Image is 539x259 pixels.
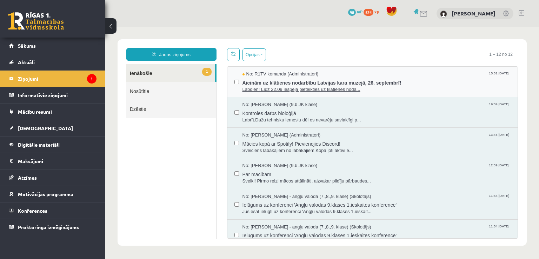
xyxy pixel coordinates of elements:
a: No: [PERSON_NAME] (9.b JK klase) 19:09 [DATE] Kontroles darbs bioloģijā Labrīt.Dažu tehnisku ieme... [137,74,406,96]
span: [DEMOGRAPHIC_DATA] [18,125,73,131]
a: 1Ienākošie [21,37,110,55]
a: Aktuāli [9,54,97,70]
span: No: [PERSON_NAME] (9.b JK klase) [137,135,212,142]
span: No: [PERSON_NAME] (Administratori) [137,105,215,112]
a: 524 xp [364,9,382,14]
span: mP [357,9,362,14]
a: Digitālie materiāli [9,137,97,153]
span: Sākums [18,42,36,49]
span: 98 [348,9,356,16]
span: No: [PERSON_NAME] - angļu valoda (7.,8.,9. klase) (Skolotājs) [137,166,266,173]
span: Proktoringa izmēģinājums [18,224,79,230]
span: 13:45 [DATE] [382,105,405,110]
span: Digitālie materiāli [18,141,60,148]
a: [DEMOGRAPHIC_DATA] [9,120,97,136]
span: Motivācijas programma [18,191,73,197]
span: Par macibam [137,142,406,151]
span: No: [PERSON_NAME] (9.b JK klase) [137,74,212,81]
span: 11:54 [DATE] [382,197,405,202]
span: Ielūgums uz konferenci 'Angļu valodas 9.klases 1.ieskaites konference' [137,203,406,212]
span: Ielūgums uz konferenci 'Angļu valodas 9.klases 1.ieskaites konference' [137,173,406,181]
span: xp [374,9,379,14]
a: No: [PERSON_NAME] - angļu valoda (7.,8.,9. klase) (Skolotājs) 11:54 [DATE] Ielūgums uz konferenci... [137,197,406,219]
span: Labrīt.Dažu tehnisku iemeslu dēļ es nevarēju savlaicīgi p... [137,90,406,97]
a: Sākums [9,38,97,54]
span: No: [PERSON_NAME] - angļu valoda (7.,8.,9. klase) (Skolotājs) [137,197,266,204]
a: Motivācijas programma [9,186,97,202]
button: Opcijas [137,21,161,34]
a: Dzēstie [21,73,111,91]
a: Nosūtītie [21,55,111,73]
span: Labdien! Līdz 22.09 iespēja pieteikties uz klātienes noda... [137,59,406,66]
span: No: R1TV komanda (Administratori) [137,44,213,51]
a: No: [PERSON_NAME] - angļu valoda (7.,8.,9. klase) (Skolotājs) 11:55 [DATE] Ielūgums uz konferenci... [137,166,406,188]
legend: Maksājumi [18,153,97,169]
a: Proktoringa izmēģinājums [9,219,97,235]
a: No: [PERSON_NAME] (Administratori) 13:45 [DATE] Mācies kopā ar Spotify! Pievienojies Discord! Sve... [137,105,406,127]
span: Sveiciens labākajiem no labākajiem,Kopā ļoti aktīvi e... [137,120,406,127]
span: Aktuāli [18,59,35,65]
a: Informatīvie ziņojumi [9,87,97,103]
span: Jūs esat ielūgti uz konferenci 'Angļu valodas 9.klases 1.ieskait... [137,181,406,188]
a: Mācību resursi [9,104,97,120]
span: 1 [97,41,106,49]
a: [PERSON_NAME] [452,10,495,17]
i: 1 [87,74,97,84]
a: Konferences [9,202,97,219]
legend: Ziņojumi [18,71,97,87]
span: 524 [364,9,373,16]
a: Jauns ziņojums [21,21,111,34]
span: 15:51 [DATE] [382,44,405,49]
span: Mācību resursi [18,108,52,115]
span: Kontroles darbs bioloģijā [137,81,406,90]
a: 98 mP [348,9,362,14]
span: 12:39 [DATE] [382,135,405,141]
span: Sveiki! Pirmo reizi mācos attālināti, aizvakar pildīju pārbaudes... [137,151,406,158]
img: Rebeka Zvirgzdiņa-Stepanova [440,11,447,18]
a: No: R1TV komanda (Administratori) 15:51 [DATE] Aicinām uz klātienes nodarbību Latvijas kara muzej... [137,44,406,66]
span: Konferences [18,207,47,214]
legend: Informatīvie ziņojumi [18,87,97,103]
a: Maksājumi [9,153,97,169]
span: 11:55 [DATE] [382,166,405,172]
a: Atzīmes [9,170,97,186]
a: Ziņojumi1 [9,71,97,87]
span: Aicinām uz klātienes nodarbību Latvijas kara muzejā, 26. septembrī! [137,51,406,59]
a: No: [PERSON_NAME] (9.b JK klase) 12:39 [DATE] Par macibam Sveiki! Pirmo reizi mācos attālināti, a... [137,135,406,157]
a: Rīgas 1. Tālmācības vidusskola [8,12,64,30]
span: 19:09 [DATE] [382,74,405,80]
span: Mācies kopā ar Spotify! Pievienojies Discord! [137,112,406,120]
span: 1 – 12 no 12 [379,21,413,34]
span: Atzīmes [18,174,37,181]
